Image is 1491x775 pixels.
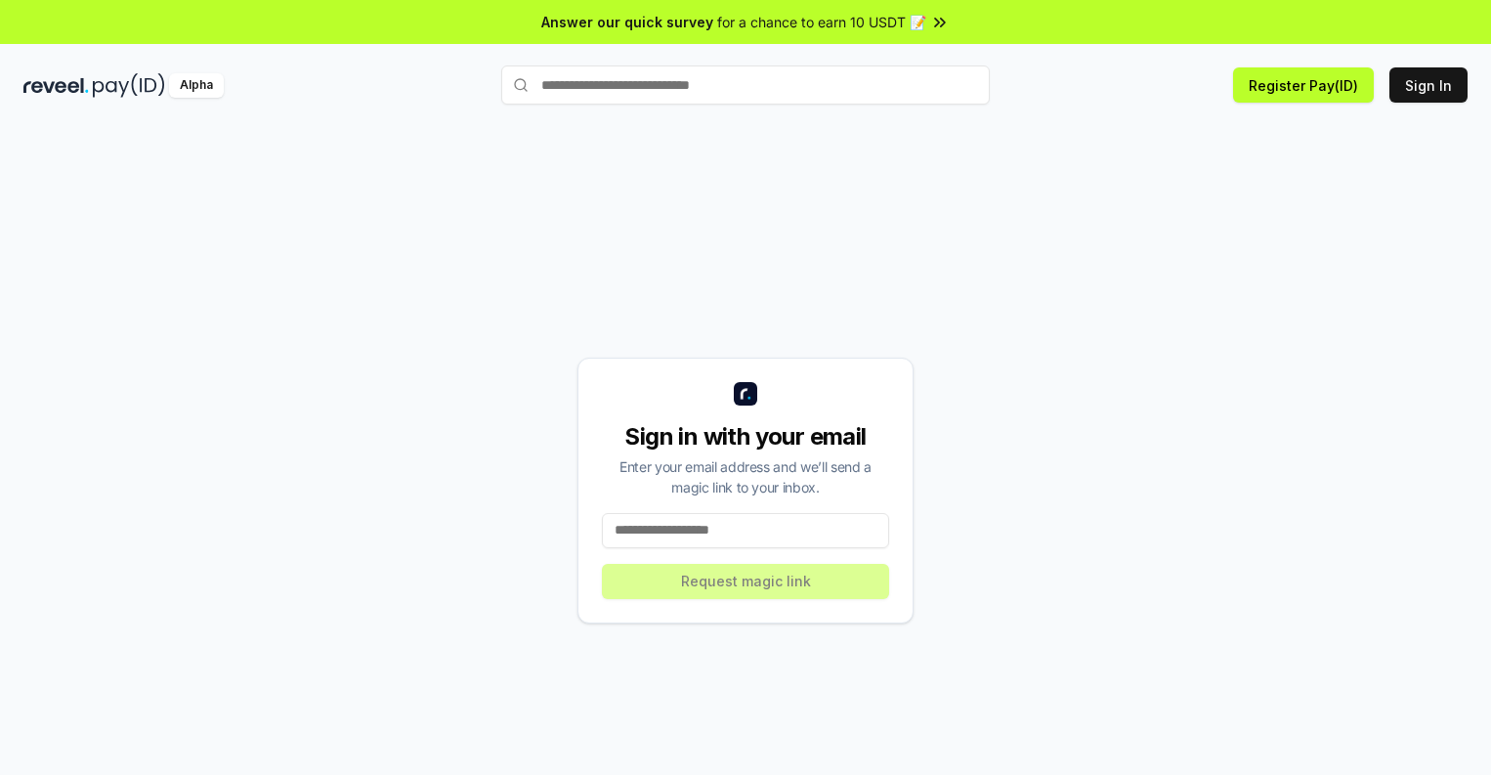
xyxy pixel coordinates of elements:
button: Sign In [1389,67,1468,103]
div: Sign in with your email [602,421,889,452]
img: reveel_dark [23,73,89,98]
span: for a chance to earn 10 USDT 📝 [717,12,926,32]
div: Enter your email address and we’ll send a magic link to your inbox. [602,456,889,497]
div: Alpha [169,73,224,98]
span: Answer our quick survey [541,12,713,32]
button: Register Pay(ID) [1233,67,1374,103]
img: pay_id [93,73,165,98]
img: logo_small [734,382,757,406]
